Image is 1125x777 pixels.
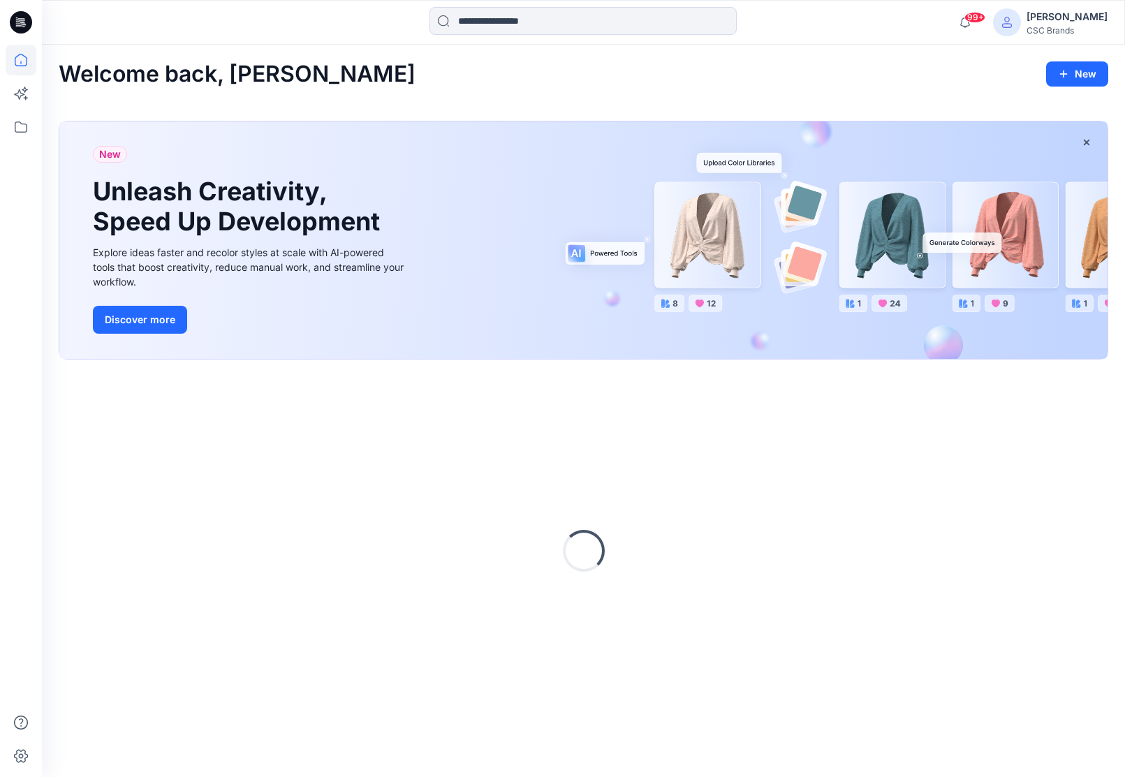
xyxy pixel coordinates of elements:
[93,177,386,237] h1: Unleash Creativity, Speed Up Development
[1001,17,1013,28] svg: avatar
[59,61,416,87] h2: Welcome back, [PERSON_NAME]
[1027,8,1108,25] div: [PERSON_NAME]
[99,146,121,163] span: New
[1027,25,1108,36] div: CSC Brands
[93,306,407,334] a: Discover more
[964,12,985,23] span: 99+
[1046,61,1108,87] button: New
[93,306,187,334] button: Discover more
[93,245,407,289] div: Explore ideas faster and recolor styles at scale with AI-powered tools that boost creativity, red...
